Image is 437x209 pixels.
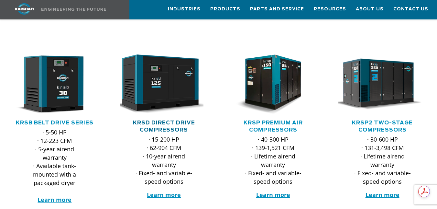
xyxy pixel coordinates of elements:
a: KRSD Direct Drive Compressors [133,120,195,133]
a: Learn more [147,191,181,199]
div: krsb30 [10,54,99,114]
a: KRSP Premium Air Compressors [244,120,303,133]
a: Industries [168,0,201,18]
span: Parts and Service [250,6,304,13]
div: krsp350 [338,54,427,114]
img: krsp150 [224,54,313,114]
a: Products [210,0,240,18]
a: KRSB Belt Drive Series [16,120,93,125]
p: · 15-200 HP · 62-904 CFM · 10-year airend warranty · Fixed- and variable-speed options [133,135,195,186]
a: About Us [356,0,384,18]
span: Industries [168,6,201,13]
a: Contact Us [393,0,428,18]
a: Learn more [38,196,71,203]
p: · 40-300 HP · 139-1,521 CFM · Lifetime airend warranty · Fixed- and variable-speed options [242,135,305,186]
span: Contact Us [393,6,428,13]
div: krsp150 [229,54,318,114]
p: · 5-50 HP · 12-223 CFM · 5-year airend warranty · Available tank-mounted with a packaged dryer [23,128,86,204]
span: Resources [314,6,346,13]
a: Learn more [366,191,399,199]
a: Parts and Service [250,0,304,18]
span: Products [210,6,240,13]
a: Learn more [256,191,290,199]
img: krsb30 [5,54,94,114]
span: About Us [356,6,384,13]
a: KRSP2 Two-Stage Compressors [352,120,413,133]
p: · 30-600 HP · 131-3,498 CFM · Lifetime airend warranty · Fixed- and variable-speed options [351,135,414,186]
a: Resources [314,0,346,18]
img: krsd125 [115,54,203,114]
img: Engineering the future [41,8,106,11]
img: krsp350 [333,54,422,114]
div: krsd125 [120,54,208,114]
